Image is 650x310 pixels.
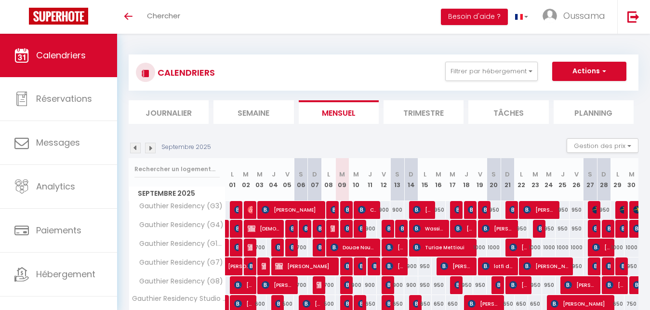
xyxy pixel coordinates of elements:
[554,100,634,124] li: Planning
[248,201,252,219] span: [PERSON_NAME]
[399,219,404,238] span: [PERSON_NAME]
[390,201,404,219] div: 900
[515,158,529,201] th: 22
[409,170,413,179] abbr: D
[542,276,556,294] div: 950
[487,158,501,201] th: 20
[487,239,501,256] div: 1000
[322,276,336,294] div: 700
[294,239,308,256] div: 700
[134,161,220,178] input: Rechercher un logement...
[36,93,92,105] span: Réservations
[131,201,225,212] span: Gauthier Residency (G3)
[459,276,473,294] div: 950
[377,158,391,201] th: 12
[294,158,308,201] th: 06
[213,100,293,124] li: Semaine
[413,201,432,219] span: [PERSON_NAME]
[418,276,432,294] div: 950
[272,170,276,179] abbr: J
[262,276,294,294] span: [PERSON_NAME]
[574,170,579,179] abbr: V
[478,170,482,179] abbr: V
[339,170,345,179] abbr: M
[620,257,624,275] span: [PERSON_NAME]
[253,239,267,256] div: 700
[382,170,386,179] abbr: V
[468,100,548,124] li: Tâches
[473,276,487,294] div: 950
[454,201,459,219] span: Copariu Victor
[226,158,239,201] th: 01
[543,9,557,23] img: ...
[248,257,252,275] span: [PERSON_NAME]
[501,158,515,201] th: 21
[312,170,317,179] abbr: D
[294,276,308,294] div: 700
[432,158,446,201] th: 16
[335,158,349,201] th: 09
[131,295,227,302] span: Gauthier Residency Studio (G1)
[624,257,638,275] div: 950
[629,170,635,179] abbr: M
[597,201,611,219] div: 950
[36,268,95,280] span: Hébergement
[228,252,250,270] span: [PERSON_NAME]
[303,219,307,238] span: [PERSON_NAME] [PERSON_NAME]
[432,201,446,219] div: 950
[363,276,377,294] div: 900
[564,276,597,294] span: [PERSON_NAME]
[616,170,619,179] abbr: L
[317,238,321,256] span: Marghioala [PERSON_NAME]
[413,219,446,238] span: Wassime [GEOGRAPHIC_DATA]
[441,9,508,25] button: Besoin d'aide ?
[36,49,86,61] span: Calendriers
[546,170,552,179] abbr: M
[161,143,211,152] p: Septembre 2025
[473,158,487,201] th: 19
[459,158,473,201] th: 18
[384,100,464,124] li: Trimestre
[584,158,597,201] th: 27
[624,239,638,256] div: 1000
[542,158,556,201] th: 24
[131,276,226,287] span: Gauthier Residency (G8)
[620,219,624,238] span: [PERSON_NAME]
[234,219,239,238] span: [DEMOGRAPHIC_DATA][PERSON_NAME]
[432,276,446,294] div: 950
[289,219,294,238] span: [PERSON_NAME]
[275,238,280,256] span: [PERSON_NAME]
[570,239,584,256] div: 1000
[363,220,377,238] div: 900
[624,158,638,201] th: 30
[155,62,215,83] h3: CALENDRIERS
[368,170,372,179] abbr: J
[344,201,349,219] span: [PERSON_NAME]
[509,201,514,219] span: [PERSON_NAME]
[495,276,500,294] span: [PERSON_NAME]
[597,158,611,201] th: 28
[234,276,253,294] span: [PERSON_NAME]
[317,276,321,294] span: [PERSON_NAME]
[601,170,606,179] abbr: D
[611,158,625,201] th: 29
[308,158,322,201] th: 07
[385,257,404,275] span: [DEMOGRAPHIC_DATA][PERSON_NAME]
[349,158,363,201] th: 10
[464,170,468,179] abbr: J
[450,170,455,179] abbr: M
[36,224,81,236] span: Paiements
[556,220,570,238] div: 950
[570,257,584,275] div: 950
[353,170,359,179] abbr: M
[234,238,239,256] span: [PERSON_NAME]
[418,158,432,201] th: 15
[563,10,605,22] span: Oussama
[36,180,75,192] span: Analytics
[528,239,542,256] div: 1000
[390,158,404,201] th: 13
[523,257,570,275] span: [PERSON_NAME]
[445,62,538,81] button: Filtrer par hébergement
[515,220,529,238] div: 950
[606,257,610,275] span: [PERSON_NAME]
